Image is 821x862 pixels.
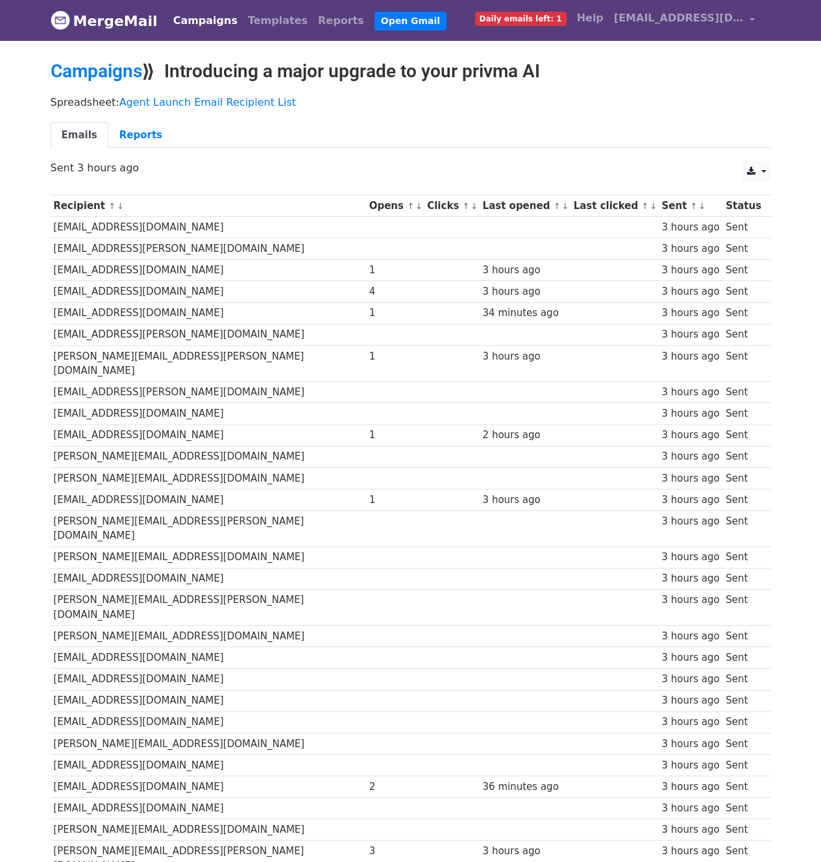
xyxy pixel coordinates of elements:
div: 3 hours ago [483,844,567,859]
td: [EMAIL_ADDRESS][DOMAIN_NAME] [51,776,366,797]
td: [EMAIL_ADDRESS][DOMAIN_NAME] [51,281,366,302]
td: Sent [722,776,764,797]
td: Sent [722,489,764,510]
td: [EMAIL_ADDRESS][PERSON_NAME][DOMAIN_NAME] [51,324,366,345]
p: Sent 3 hours ago [51,161,771,175]
td: [EMAIL_ADDRESS][DOMAIN_NAME] [51,489,366,510]
td: [PERSON_NAME][EMAIL_ADDRESS][PERSON_NAME][DOMAIN_NAME] [51,345,366,382]
th: Last opened [480,195,570,217]
td: Sent [722,690,764,711]
td: Sent [722,798,764,819]
a: Open Gmail [374,12,447,31]
div: 1 [369,349,421,364]
div: 3 hours ago [661,471,719,486]
td: [EMAIL_ADDRESS][DOMAIN_NAME] [51,711,366,733]
td: [EMAIL_ADDRESS][DOMAIN_NAME] [51,302,366,324]
td: Sent [722,425,764,446]
td: Sent [722,589,764,626]
div: 3 hours ago [661,449,719,464]
div: 3 hours ago [661,306,719,321]
td: [PERSON_NAME][EMAIL_ADDRESS][PERSON_NAME][DOMAIN_NAME] [51,589,366,626]
td: [EMAIL_ADDRESS][DOMAIN_NAME] [51,568,366,589]
td: [PERSON_NAME][EMAIL_ADDRESS][DOMAIN_NAME] [51,446,366,467]
a: ↓ [471,201,478,211]
div: 3 hours ago [483,284,567,299]
a: Templates [243,8,313,34]
a: [EMAIL_ADDRESS][DOMAIN_NAME] [609,5,761,36]
a: Reports [108,122,173,149]
a: Reports [313,8,369,34]
th: Clicks [424,195,479,217]
div: 3 hours ago [661,715,719,730]
div: 3 hours ago [483,493,567,508]
td: Sent [722,281,764,302]
a: ↓ [561,201,569,211]
td: Sent [722,647,764,669]
a: Agent Launch Email Recipient List [119,96,296,108]
td: Sent [722,510,764,547]
a: MergeMail [51,7,158,34]
div: 2 [369,780,421,794]
div: 3 hours ago [661,801,719,816]
td: Sent [722,733,764,754]
div: 3 hours ago [661,758,719,773]
td: Sent [722,260,764,281]
td: [PERSON_NAME][EMAIL_ADDRESS][PERSON_NAME][DOMAIN_NAME] [51,510,366,547]
div: 3 hours ago [661,514,719,529]
div: 3 hours ago [661,822,719,837]
a: ↑ [407,201,414,211]
td: Sent [722,403,764,425]
div: 3 hours ago [661,550,719,565]
td: Sent [722,446,764,467]
a: ↓ [415,201,423,211]
th: Opens [366,195,424,217]
span: Daily emails left: 1 [475,12,567,26]
p: Spreadsheet: [51,95,771,109]
td: [PERSON_NAME][EMAIL_ADDRESS][DOMAIN_NAME] [51,733,366,754]
div: 3 hours ago [661,844,719,859]
td: [EMAIL_ADDRESS][PERSON_NAME][DOMAIN_NAME] [51,382,366,403]
a: Daily emails left: 1 [470,5,572,31]
td: [PERSON_NAME][EMAIL_ADDRESS][DOMAIN_NAME] [51,547,366,568]
div: 3 hours ago [483,263,567,278]
a: ↑ [463,201,470,211]
a: Emails [51,122,108,149]
div: 3 hours ago [661,349,719,364]
img: MergeMail logo [51,10,70,30]
td: Sent [722,345,764,382]
div: 1 [369,306,421,321]
td: [EMAIL_ADDRESS][DOMAIN_NAME] [51,403,366,425]
td: Sent [722,568,764,589]
td: [EMAIL_ADDRESS][DOMAIN_NAME] [51,647,366,669]
a: ↓ [650,201,657,211]
td: [EMAIL_ADDRESS][PERSON_NAME][DOMAIN_NAME] [51,238,366,260]
div: 3 hours ago [661,650,719,665]
td: [EMAIL_ADDRESS][DOMAIN_NAME] [51,690,366,711]
td: Sent [722,754,764,776]
div: 3 [369,844,421,859]
td: Sent [722,382,764,403]
td: [PERSON_NAME][EMAIL_ADDRESS][DOMAIN_NAME] [51,819,366,841]
td: Sent [722,467,764,489]
td: Sent [722,711,764,733]
h2: ⟫ Introducing a major upgrade to your privma AI [51,60,771,82]
th: Sent [659,195,723,217]
a: ↑ [641,201,648,211]
th: Status [722,195,764,217]
div: 3 hours ago [661,241,719,256]
td: [EMAIL_ADDRESS][DOMAIN_NAME] [51,425,366,446]
div: 36 minutes ago [483,780,567,794]
span: [EMAIL_ADDRESS][DOMAIN_NAME] [614,10,744,26]
div: 3 hours ago [661,327,719,342]
div: 3 hours ago [661,571,719,586]
td: [EMAIL_ADDRESS][DOMAIN_NAME] [51,217,366,238]
td: [EMAIL_ADDRESS][DOMAIN_NAME] [51,798,366,819]
td: Sent [722,302,764,324]
div: 3 hours ago [661,737,719,752]
div: 3 hours ago [661,428,719,443]
td: Sent [722,324,764,345]
div: 34 minutes ago [483,306,567,321]
td: Sent [722,626,764,647]
div: 3 hours ago [661,220,719,235]
a: ↑ [108,201,116,211]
